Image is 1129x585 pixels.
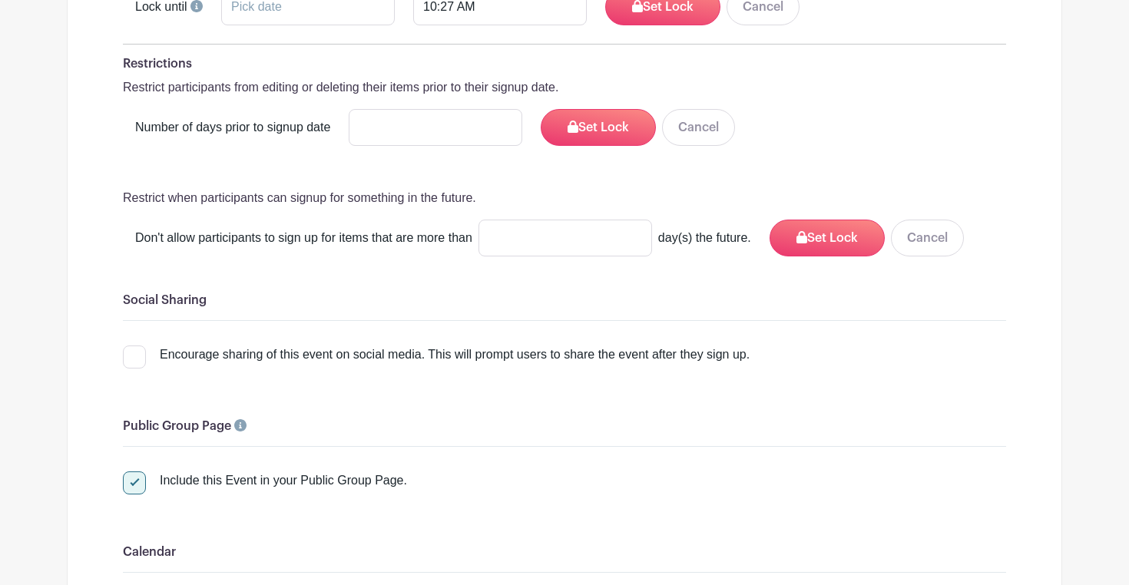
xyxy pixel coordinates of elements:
span: day(s) the future. [658,229,751,247]
div: Encourage sharing of this event on social media. This will prompt users to share the event after ... [160,345,750,364]
h6: Social Sharing [123,293,1006,308]
span: Don't allow participants to sign up for items that are more than [135,229,472,247]
button: Cancel [662,109,735,146]
h6: Calendar [123,545,1006,560]
p: Restrict when participants can signup for something in the future. [123,189,1006,207]
button: Cancel [891,220,964,256]
h6: Restrictions [123,57,1006,71]
p: Restrict participants from editing or deleting their items prior to their signup date. [123,78,1006,97]
button: Set Lock [770,220,885,256]
label: Number of days prior to signup date [135,118,330,137]
h6: Public Group Page [123,419,1006,434]
button: Set Lock [541,109,656,146]
div: Include this Event in your Public Group Page. [160,471,407,490]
